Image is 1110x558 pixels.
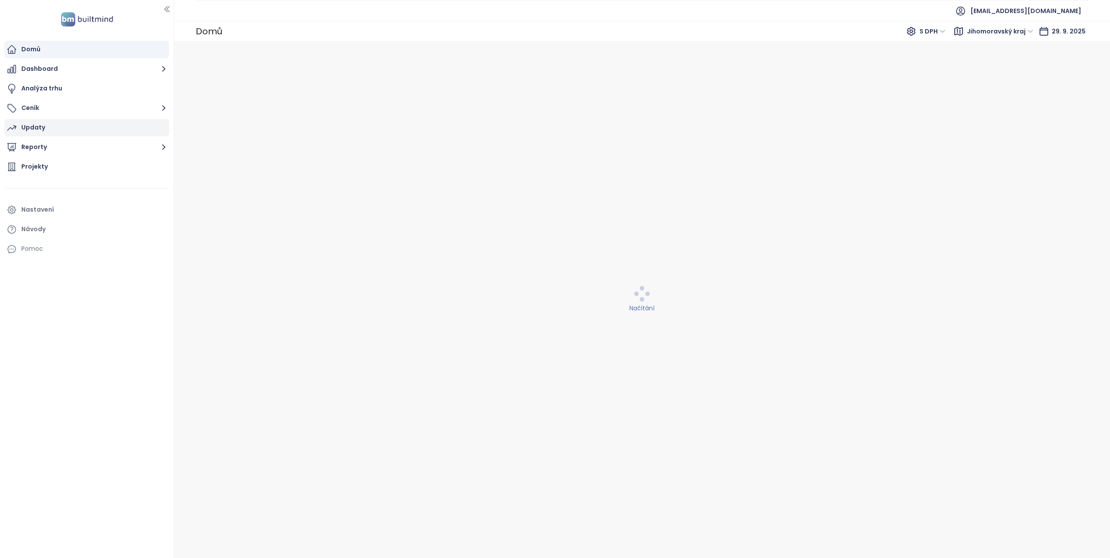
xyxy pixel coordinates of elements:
a: Projekty [4,158,169,176]
a: Analýza trhu [4,80,169,97]
div: Domů [21,44,40,55]
div: Načítání [180,303,1105,313]
span: [EMAIL_ADDRESS][DOMAIN_NAME] [970,0,1081,21]
div: Analýza trhu [21,83,62,94]
div: Návody [21,224,46,235]
a: Updaty [4,119,169,136]
a: Nastavení [4,201,169,219]
div: Updaty [21,122,45,133]
span: Jihomoravský kraj [967,25,1033,38]
div: Projekty [21,161,48,172]
button: Reporty [4,139,169,156]
span: S DPH [919,25,946,38]
a: Návody [4,221,169,238]
div: Domů [196,23,222,40]
a: Domů [4,41,169,58]
div: Pomoc [4,240,169,258]
button: Dashboard [4,60,169,78]
div: Pomoc [21,243,43,254]
button: Ceník [4,100,169,117]
span: 29. 9. 2025 [1052,27,1086,36]
div: Nastavení [21,204,54,215]
img: logo [58,10,116,28]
